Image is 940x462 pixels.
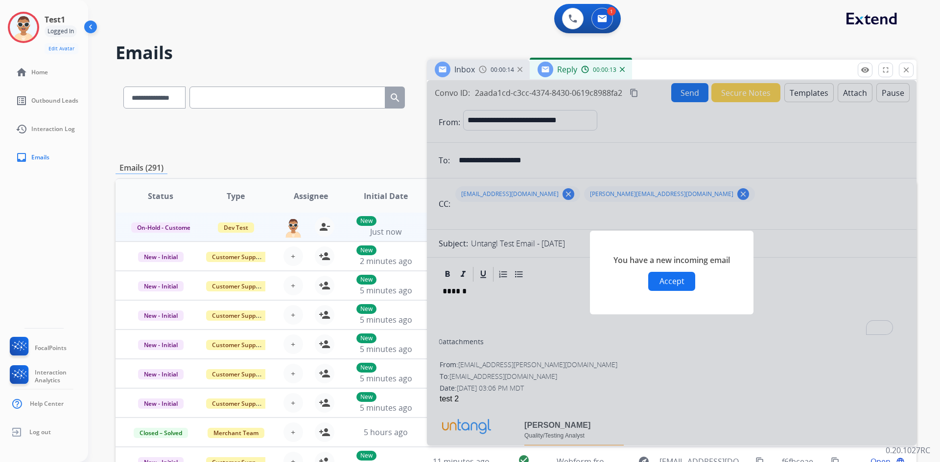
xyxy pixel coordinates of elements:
span: 00:00:13 [593,66,616,74]
span: 5 minutes ago [360,402,412,413]
span: Status [148,190,173,202]
mat-icon: home [16,66,27,78]
span: Reply [557,64,577,75]
div: Logged In [45,25,77,37]
mat-icon: list_alt [16,95,27,107]
span: Inbox [454,64,475,75]
mat-icon: search [389,92,401,104]
span: Customer Support [206,252,270,262]
span: + [291,368,295,379]
span: Help Center [30,400,64,408]
span: Type [227,190,245,202]
span: + [291,280,295,291]
mat-icon: person_add [319,250,330,262]
button: + [283,305,303,325]
span: 5 minutes ago [360,344,412,354]
span: + [291,426,295,438]
span: Customer Support [206,310,270,321]
a: Interaction Analytics [8,365,88,388]
span: New - Initial [138,398,184,409]
span: Interaction Analytics [35,369,88,384]
button: + [283,246,303,266]
span: Customer Support [206,340,270,350]
span: 2 minutes ago [360,256,412,266]
span: You have a new incoming email [613,254,730,266]
span: On-Hold - Customer [131,222,199,233]
mat-icon: remove_red_eye [861,66,869,74]
mat-icon: fullscreen [881,66,890,74]
p: New [356,275,376,285]
p: New [356,216,376,226]
button: + [283,364,303,383]
span: 5 minutes ago [360,373,412,384]
span: Interaction Log [31,125,75,133]
p: 0.20.1027RC [886,444,930,456]
mat-icon: close [902,66,911,74]
span: New - Initial [138,252,184,262]
button: + [283,276,303,295]
button: Edit Avatar [45,43,78,54]
p: New [356,333,376,343]
span: + [291,309,295,321]
mat-icon: person_add [319,338,330,350]
button: + [283,393,303,413]
button: + [283,334,303,354]
span: New - Initial [138,310,184,321]
img: avatar [10,14,37,41]
mat-icon: person_add [319,368,330,379]
span: FocalPoints [35,344,67,352]
span: 00:00:14 [491,66,514,74]
span: Assignee [294,190,328,202]
span: New - Initial [138,340,184,350]
mat-icon: person_remove [319,221,330,233]
p: New [356,392,376,402]
mat-icon: history [16,123,27,135]
mat-icon: person_add [319,397,330,409]
span: Customer Support [206,281,270,291]
p: New [356,304,376,314]
span: + [291,397,295,409]
span: + [291,338,295,350]
span: Merchant Team [208,428,264,438]
p: Emails (291) [116,162,167,174]
span: Home [31,68,48,76]
button: Accept [648,272,695,291]
span: Closed – Solved [134,428,188,438]
span: + [291,250,295,262]
span: Customer Support [206,398,270,409]
p: New [356,363,376,373]
h2: Emails [116,43,916,63]
span: Initial Date [364,190,408,202]
mat-icon: inbox [16,152,27,163]
span: Dev Test [218,222,254,233]
span: Just now [370,226,401,237]
span: 5 minutes ago [360,285,412,296]
a: FocalPoints [8,337,67,359]
mat-icon: person_add [319,280,330,291]
span: Log out [29,428,51,436]
div: 1 [607,7,616,16]
span: Customer Support [206,369,270,379]
p: New [356,245,376,255]
span: Outbound Leads [31,97,78,105]
p: New [356,451,376,461]
mat-icon: person_add [319,309,330,321]
span: Emails [31,154,49,161]
button: + [283,422,303,442]
img: agent-avatar [283,217,303,238]
h3: Test1 [45,14,65,25]
span: 5 hours ago [364,427,408,438]
mat-icon: person_add [319,426,330,438]
span: New - Initial [138,281,184,291]
span: 5 minutes ago [360,314,412,325]
span: New - Initial [138,369,184,379]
